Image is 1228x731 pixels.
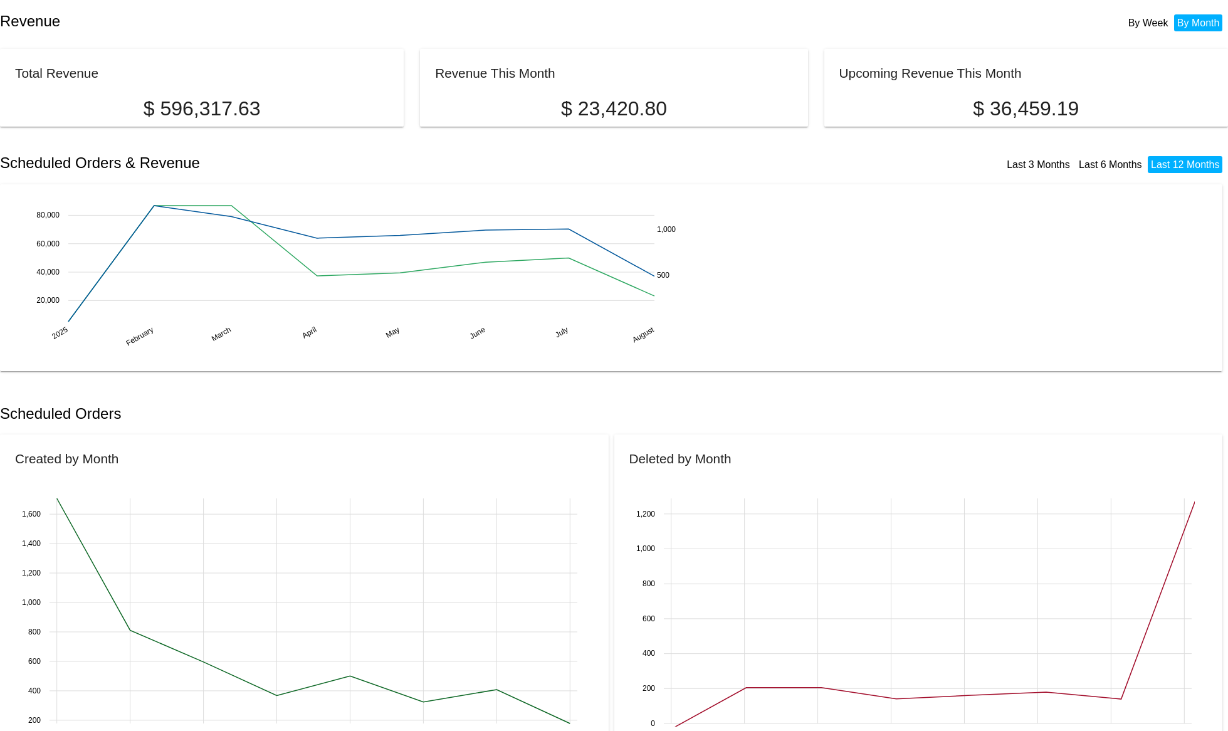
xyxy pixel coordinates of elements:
[1151,159,1219,170] a: Last 12 Months
[636,545,654,554] text: 1,000
[36,296,60,305] text: 20,000
[636,510,654,518] text: 1,200
[631,325,656,344] text: August
[36,239,60,248] text: 60,000
[839,66,1022,80] h2: Upcoming Revenue This Month
[629,451,732,466] h2: Deleted by Month
[657,271,669,280] text: 500
[642,579,654,588] text: 800
[15,97,389,120] p: $ 596,317.63
[1125,14,1172,31] li: By Week
[839,97,1213,120] p: $ 36,459.19
[642,685,654,693] text: 200
[36,268,60,276] text: 40,000
[1007,159,1070,170] a: Last 3 Months
[657,224,676,233] text: 1,000
[22,510,41,518] text: 1,600
[50,325,69,341] text: 2025
[28,686,41,695] text: 400
[1079,159,1142,170] a: Last 6 Months
[28,716,41,725] text: 200
[651,719,655,728] text: 0
[435,66,555,80] h2: Revenue This Month
[125,325,155,347] text: February
[36,211,60,219] text: 80,000
[301,325,318,340] text: April
[15,451,118,466] h2: Created by Month
[15,66,98,80] h2: Total Revenue
[468,325,487,340] text: June
[384,325,401,339] text: May
[554,325,569,339] text: July
[28,657,41,666] text: 600
[28,628,41,636] text: 800
[22,598,41,607] text: 1,000
[22,539,41,548] text: 1,400
[22,569,41,577] text: 1,200
[435,97,793,120] p: $ 23,420.80
[210,325,233,343] text: March
[642,649,654,658] text: 400
[642,614,654,623] text: 600
[1174,14,1223,31] li: By Month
